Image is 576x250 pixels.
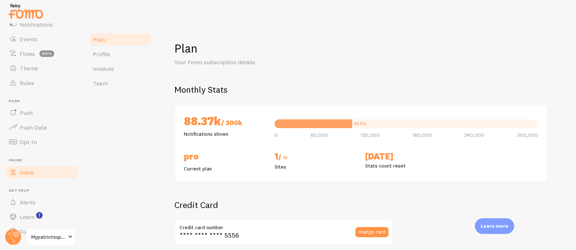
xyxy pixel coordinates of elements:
h2: Monthly Stats [174,84,559,95]
p: Notifications shown [184,130,266,138]
span: Learn [20,213,35,220]
span: Push [9,99,79,104]
a: Push Data [4,120,79,135]
a: Alerts [4,195,79,209]
span: Mypatriotsupply [31,232,66,241]
h2: Credit Card [174,199,393,211]
div: Learn more [475,218,514,234]
h1: Plan [174,41,559,56]
h2: 1 [275,151,356,163]
span: beta [39,50,54,57]
span: / 300k [221,119,242,127]
button: change card [355,227,388,237]
span: Push Data [20,124,47,131]
span: Theme [20,65,38,72]
span: 180,000 [412,132,431,138]
span: Inline [20,169,34,176]
p: Stats count reset [365,162,447,169]
span: / ∞ [278,153,288,161]
a: Rules [4,76,79,90]
p: Sites [275,163,356,170]
div: 29.5% [354,122,367,126]
a: Plan [88,32,152,47]
span: Plan [93,36,105,43]
a: Flows beta [4,46,79,61]
a: Team [88,76,152,91]
span: 120,000 [361,132,380,138]
label: Credit card number [174,219,393,232]
p: Learn more [481,223,508,230]
span: Invoices [93,65,114,72]
span: Rules [20,79,34,86]
svg: <p>Watch New Feature Tutorials!</p> [36,212,43,219]
a: Theme [4,61,79,76]
a: Notifications [4,17,79,32]
span: Events [20,35,38,43]
a: Profile [88,47,152,61]
span: 300,000 [517,132,538,138]
a: Invoices [88,61,152,76]
span: Alerts [20,199,35,206]
span: Inline [9,158,79,163]
span: 0 [275,132,278,138]
span: Flows [20,50,35,57]
a: Support [4,224,79,239]
h2: [DATE] [365,151,447,162]
span: Notifications [20,21,53,28]
span: Opt-In [20,138,37,146]
h2: 88.37k [184,114,266,130]
p: Your Fomo subscription details [174,58,349,66]
span: 240,000 [464,132,484,138]
span: Support [20,228,41,235]
p: Current plan [184,165,266,172]
span: Profile [93,50,110,58]
span: Get Help [9,188,79,193]
a: Opt-In [4,135,79,149]
span: change card [358,229,386,234]
img: fomo-relay-logo-orange.svg [8,2,44,20]
a: Events [4,32,79,46]
a: Inline [4,165,79,180]
a: Mypatriotsupply [26,228,75,246]
h2: PRO [184,151,266,162]
a: Learn [4,209,79,224]
span: Push [20,109,33,116]
span: Team [93,80,108,87]
a: Push [4,105,79,120]
span: 60,000 [311,132,328,138]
